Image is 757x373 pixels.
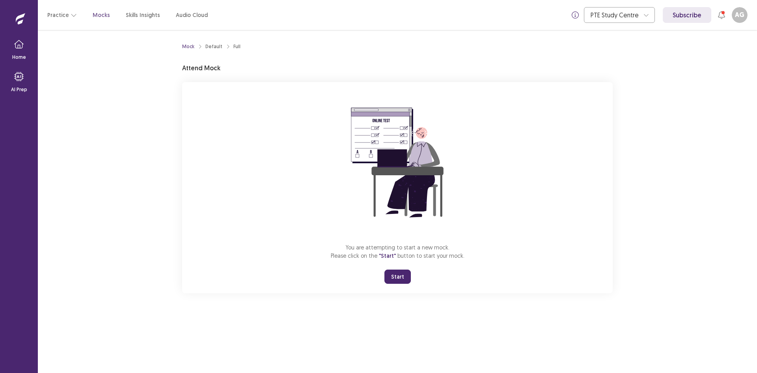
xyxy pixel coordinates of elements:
[126,11,160,19] a: Skills Insights
[182,43,241,50] nav: breadcrumb
[384,270,411,284] button: Start
[568,8,582,22] button: info
[591,7,640,22] div: PTE Study Centre
[12,54,26,61] p: Home
[331,243,464,260] p: You are attempting to start a new mock. Please click on the button to start your mock.
[182,63,220,73] p: Attend Mock
[233,43,241,50] div: Full
[379,252,396,259] span: "Start"
[182,43,194,50] a: Mock
[663,7,711,23] a: Subscribe
[176,11,208,19] a: Audio Cloud
[326,92,468,234] img: attend-mock
[11,86,27,93] p: AI Prep
[732,7,748,23] button: AG
[93,11,110,19] a: Mocks
[205,43,222,50] div: Default
[47,8,77,22] button: Practice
